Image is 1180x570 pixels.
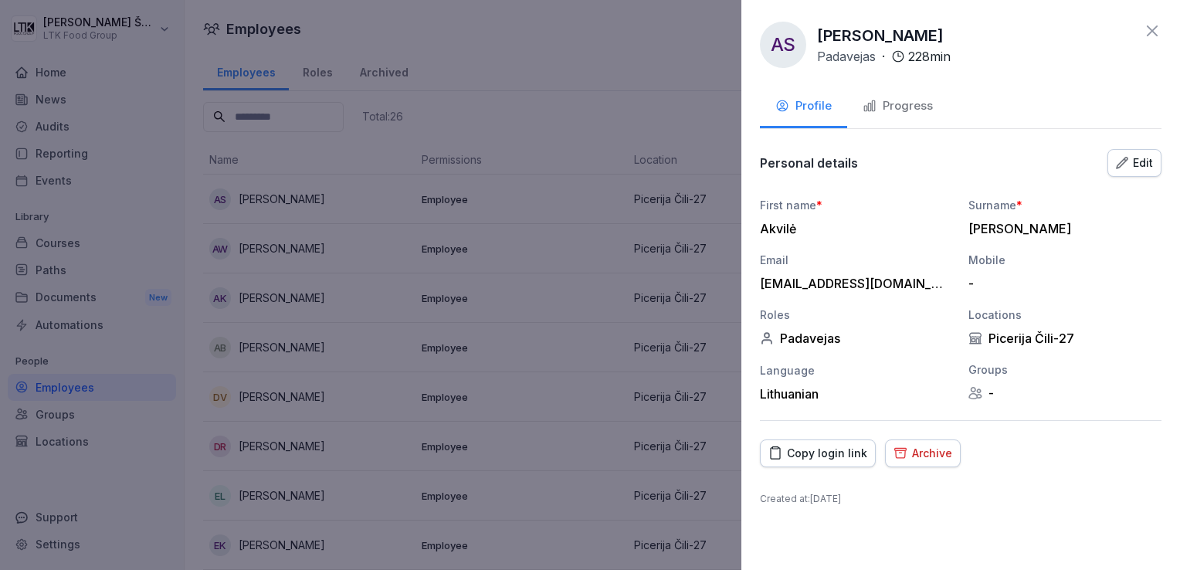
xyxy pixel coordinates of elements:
[1116,154,1153,171] div: Edit
[968,307,1161,323] div: Locations
[817,47,876,66] p: Padavejas
[885,439,961,467] button: Archive
[1107,149,1161,177] button: Edit
[863,97,933,115] div: Progress
[817,47,951,66] div: ·
[760,331,953,346] div: Padavejas
[760,252,953,268] div: Email
[760,386,953,402] div: Lithuanian
[760,22,806,68] div: AS
[760,439,876,467] button: Copy login link
[968,361,1161,378] div: Groups
[847,87,948,128] button: Progress
[893,445,952,462] div: Archive
[760,87,847,128] button: Profile
[760,197,953,213] div: First name
[760,307,953,323] div: Roles
[968,221,1154,236] div: [PERSON_NAME]
[775,97,832,115] div: Profile
[760,362,953,378] div: Language
[760,155,858,171] p: Personal details
[968,331,1161,346] div: Picerija Čili-27
[968,385,1161,401] div: -
[968,197,1161,213] div: Surname
[968,276,1154,291] div: -
[908,47,951,66] p: 228 min
[817,24,944,47] p: [PERSON_NAME]
[760,276,945,291] div: [EMAIL_ADDRESS][DOMAIN_NAME]
[760,492,1161,506] p: Created at : [DATE]
[760,221,945,236] div: Akvilė
[968,252,1161,268] div: Mobile
[768,445,867,462] div: Copy login link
